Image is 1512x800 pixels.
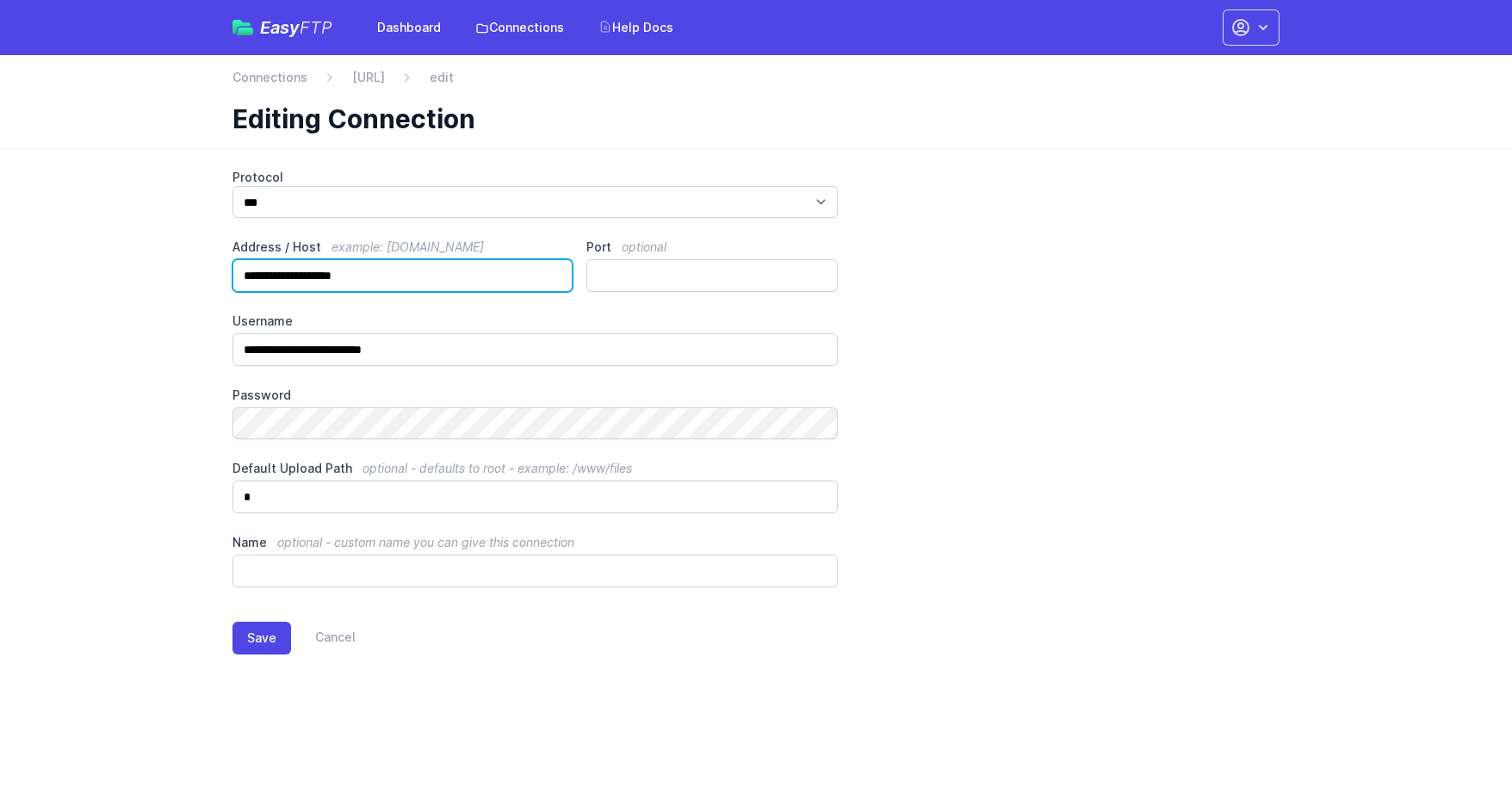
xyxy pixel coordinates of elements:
[260,19,332,36] span: Easy
[232,103,1266,134] h1: Editing Connection
[232,534,838,551] label: Name
[291,622,356,654] a: Cancel
[352,69,385,86] a: [URL]
[588,12,684,43] a: Help Docs
[232,19,332,36] a: EasyFTP
[232,69,307,86] a: Connections
[277,535,574,549] span: optional - custom name you can give this connection
[622,239,666,254] span: optional
[232,239,573,256] label: Address / Host
[232,313,838,330] label: Username
[232,20,253,35] img: easyftp_logo.png
[363,461,632,475] span: optional - defaults to root - example: /www/files
[232,387,838,404] label: Password
[332,239,484,254] span: example: [DOMAIN_NAME]
[232,69,1280,96] nav: Breadcrumb
[465,12,574,43] a: Connections
[430,69,454,86] span: edit
[232,460,838,477] label: Default Upload Path
[300,17,332,38] span: FTP
[1426,714,1491,779] iframe: Drift Widget Chat Controller
[367,12,451,43] a: Dashboard
[232,169,838,186] label: Protocol
[232,622,291,654] button: Save
[586,239,838,256] label: Port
